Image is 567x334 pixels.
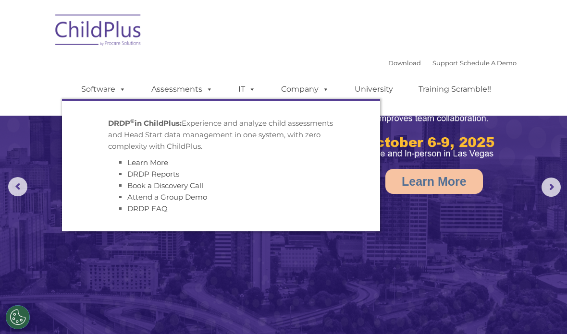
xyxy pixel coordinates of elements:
[229,80,265,99] a: IT
[388,59,421,67] a: Download
[460,59,517,67] a: Schedule A Demo
[127,169,179,179] a: DRDP Reports
[142,80,222,99] a: Assessments
[127,181,203,190] a: Book a Discovery Call
[108,118,334,152] p: Experience and analyze child assessments and Head Start data management in one system, with zero ...
[50,8,147,56] img: ChildPlus by Procare Solutions
[432,59,458,67] a: Support
[405,230,567,334] iframe: Chat Widget
[388,59,517,67] font: |
[130,118,135,124] sup: ©
[271,80,339,99] a: Company
[127,204,168,213] a: DRDP FAQ
[127,192,207,202] a: Attend a Group Demo
[409,80,501,99] a: Training Scramble!!
[385,169,483,194] a: Learn More
[6,305,30,329] button: Cookies Settings
[345,80,403,99] a: University
[108,119,182,128] strong: DRDP in ChildPlus:
[72,80,136,99] a: Software
[127,158,168,167] a: Learn More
